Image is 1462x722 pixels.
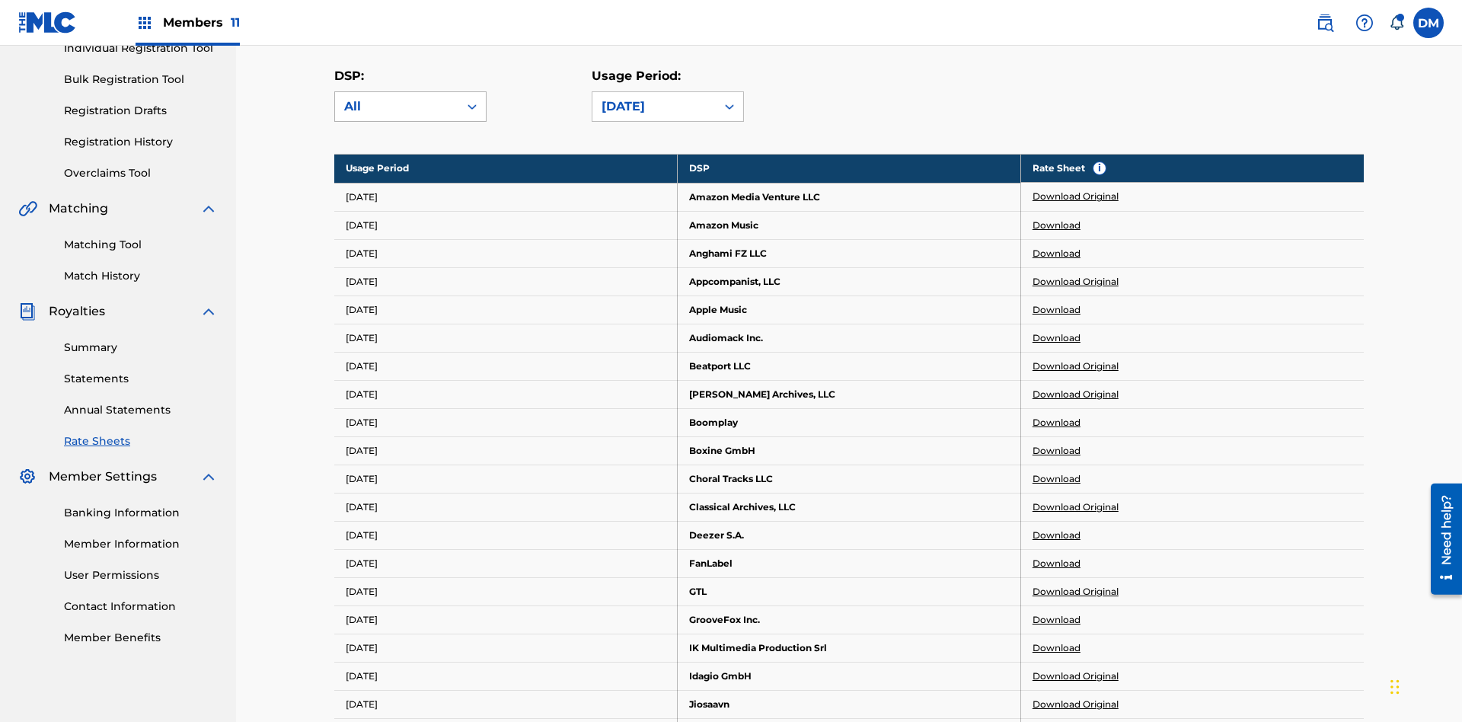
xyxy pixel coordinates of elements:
a: Download Original [1033,669,1119,683]
a: Download [1033,641,1081,655]
img: expand [200,200,218,218]
a: Download [1033,416,1081,430]
a: Download Original [1033,585,1119,599]
td: Deezer S.A. [678,521,1021,549]
td: [DATE] [334,408,678,436]
a: Banking Information [64,505,218,521]
img: Royalties [18,302,37,321]
td: Appcompanist, LLC [678,267,1021,296]
td: Classical Archives, LLC [678,493,1021,521]
img: Top Rightsholders [136,14,154,32]
label: DSP: [334,69,364,83]
td: FanLabel [678,549,1021,577]
td: [DATE] [334,296,678,324]
th: Usage Period [334,154,678,183]
a: Download [1033,557,1081,570]
td: Amazon Music [678,211,1021,239]
span: Member Settings [49,468,157,486]
td: [DATE] [334,662,678,690]
img: Member Settings [18,468,37,486]
td: [DATE] [334,634,678,662]
a: Download [1033,331,1081,345]
a: Public Search [1310,8,1340,38]
img: search [1316,14,1334,32]
td: [DATE] [334,690,678,718]
a: Download [1033,529,1081,542]
a: Contact Information [64,599,218,615]
a: Rate Sheets [64,433,218,449]
a: Statements [64,371,218,387]
label: Usage Period: [592,69,681,83]
a: Individual Registration Tool [64,40,218,56]
a: Bulk Registration Tool [64,72,218,88]
a: Matching Tool [64,237,218,253]
td: Amazon Media Venture LLC [678,183,1021,211]
td: [DATE] [334,239,678,267]
td: Boxine GmbH [678,436,1021,465]
div: [DATE] [602,97,707,116]
td: [DATE] [334,352,678,380]
td: Audiomack Inc. [678,324,1021,352]
td: [DATE] [334,324,678,352]
iframe: Chat Widget [1386,649,1462,722]
img: MLC Logo [18,11,77,34]
td: GrooveFox Inc. [678,605,1021,634]
td: [DATE] [334,493,678,521]
iframe: Resource Center [1419,478,1462,602]
td: [PERSON_NAME] Archives, LLC [678,380,1021,408]
img: help [1355,14,1374,32]
a: Download [1033,444,1081,458]
td: Idagio GmbH [678,662,1021,690]
th: DSP [678,154,1021,183]
div: Help [1349,8,1380,38]
a: Member Information [64,536,218,552]
a: Download Original [1033,388,1119,401]
a: Registration History [64,134,218,150]
img: expand [200,468,218,486]
td: [DATE] [334,267,678,296]
a: Download Original [1033,359,1119,373]
td: Boomplay [678,408,1021,436]
td: [DATE] [334,605,678,634]
span: Royalties [49,302,105,321]
a: Download [1033,247,1081,260]
td: GTL [678,577,1021,605]
td: Jiosaavn [678,690,1021,718]
a: Registration Drafts [64,103,218,119]
div: User Menu [1413,8,1444,38]
th: Rate Sheet [1021,154,1364,183]
span: 11 [231,15,240,30]
div: Drag [1390,664,1400,710]
a: Download Original [1033,190,1119,203]
a: Download [1033,219,1081,232]
a: Overclaims Tool [64,165,218,181]
div: Notifications [1389,15,1404,30]
a: Summary [64,340,218,356]
td: Choral Tracks LLC [678,465,1021,493]
td: [DATE] [334,380,678,408]
td: Apple Music [678,296,1021,324]
a: Download [1033,613,1081,627]
div: All [344,97,449,116]
td: [DATE] [334,577,678,605]
a: Download Original [1033,698,1119,711]
td: [DATE] [334,465,678,493]
td: Anghami FZ LLC [678,239,1021,267]
span: i [1093,162,1106,174]
img: expand [200,302,218,321]
td: Beatport LLC [678,352,1021,380]
a: User Permissions [64,567,218,583]
td: [DATE] [334,549,678,577]
a: Download [1033,472,1081,486]
td: IK Multimedia Production Srl [678,634,1021,662]
a: Match History [64,268,218,284]
td: [DATE] [334,436,678,465]
td: [DATE] [334,521,678,549]
span: Members [163,14,240,31]
td: [DATE] [334,211,678,239]
a: Member Benefits [64,630,218,646]
a: Download Original [1033,275,1119,289]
